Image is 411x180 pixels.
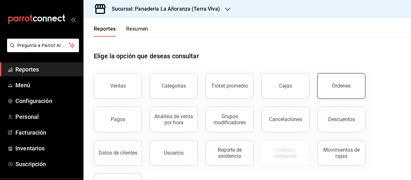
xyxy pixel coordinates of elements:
[4,47,79,53] a: Pregunta a Parrot AI
[266,147,305,159] div: Costos y márgenes
[261,107,310,132] button: Cancelaciones
[17,42,69,49] span: Pregunta a Parrot AI
[94,51,199,61] h1: Elige la opción que deseas consultar
[94,26,116,37] button: Reportes
[111,116,125,122] div: Pagos
[261,140,310,166] button: Contrata inventarios para ver este reporte
[94,107,142,132] button: Pagos
[205,140,254,166] button: Reporte de asistencia
[71,17,76,22] button: open_drawer_menu
[15,112,78,121] span: Personal
[110,83,126,89] div: Ventas
[269,116,302,122] div: Cancelaciones
[15,97,78,105] span: Configuración
[126,26,148,37] button: Resumen
[205,73,254,99] button: Ticket promedio
[154,113,194,126] div: Análisis de venta por hora
[94,140,142,166] button: Datos de clientes
[332,83,351,89] div: Órdenes
[164,150,184,156] div: Usuarios
[279,82,292,90] div: Cajas
[150,107,198,132] button: Análisis de venta por hora
[317,140,365,166] button: Movimientos de cajas
[211,83,248,89] div: Ticket promedio
[94,73,142,99] button: Ventas
[210,147,249,159] div: Reporte de asistencia
[321,147,361,159] div: Movimientos de cajas
[15,160,78,168] span: Suscripción
[7,39,79,52] button: Pregunta a Parrot AI
[15,144,78,153] span: Inventarios
[15,65,78,74] span: Reportes
[328,116,355,122] div: Descuentos
[261,73,310,99] a: Cajas
[205,107,254,132] button: Grupos modificadores
[162,83,186,89] div: Categorías
[317,73,365,99] button: Órdenes
[210,113,249,126] div: Grupos modificadores
[99,150,137,156] div: Datos de clientes
[150,140,198,166] button: Usuarios
[15,81,78,90] span: Menú
[15,128,78,137] span: Facturación
[150,73,198,99] button: Categorías
[94,26,148,37] div: navigation tabs
[107,5,220,13] h3: Sucursal: Panadería La Añoranza (Terra Viva)
[317,107,365,132] button: Descuentos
